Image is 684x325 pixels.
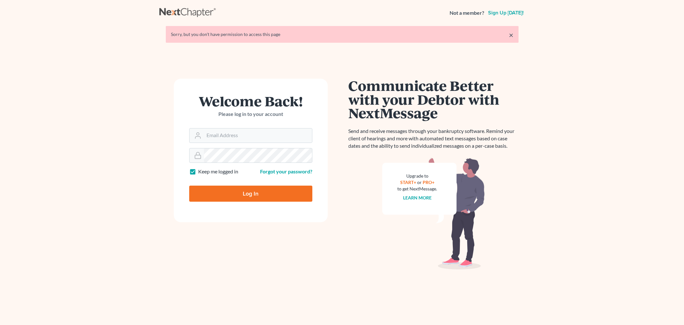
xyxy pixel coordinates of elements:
a: × [509,31,513,39]
label: Keep me logged in [198,168,238,175]
div: to get NextMessage. [398,186,437,192]
a: Learn more [403,195,432,200]
p: Send and receive messages through your bankruptcy software. Remind your client of hearings and mo... [349,127,519,150]
span: or [417,180,422,185]
p: Please log in to your account [189,110,312,118]
img: nextmessage_bg-59042aed3d76b12b5cd301f8e5b87938c9018125f34e5fa2b7a6b67550977c72.svg [382,157,485,270]
div: Sorry, but you don't have permission to access this page [171,31,513,38]
input: Log In [189,186,312,202]
a: Sign up [DATE]! [487,10,525,15]
input: Email Address [204,128,312,143]
div: Upgrade to [398,173,437,179]
a: PRO+ [423,180,435,185]
a: START+ [400,180,416,185]
strong: Not a member? [450,9,484,17]
h1: Communicate Better with your Debtor with NextMessage [349,79,519,120]
h1: Welcome Back! [189,94,312,108]
a: Forgot your password? [260,168,312,174]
